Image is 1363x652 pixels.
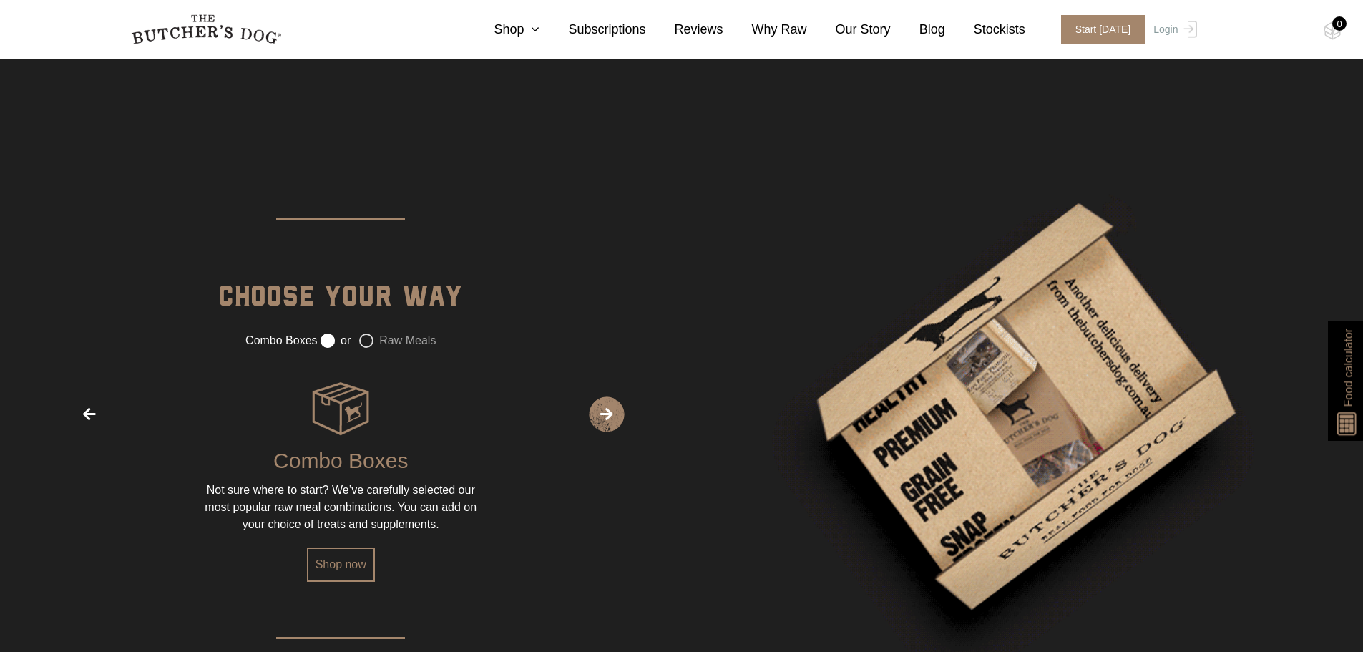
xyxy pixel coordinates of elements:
span: Start [DATE] [1061,15,1145,44]
div: Not sure where to start? We’ve carefully selected our most popular raw meal combinations. You can... [197,482,484,533]
label: Raw Meals [359,334,436,348]
div: Choose your way [218,275,463,332]
a: Start [DATE] [1047,15,1151,44]
a: Shop now [307,548,375,582]
div: Combo Boxes [273,437,408,482]
span: Previous [72,396,107,432]
label: Combo Boxes [245,332,318,349]
span: Next [589,396,625,432]
div: 0 [1332,16,1347,31]
a: Our Story [807,20,891,39]
a: Subscriptions [539,20,645,39]
img: TBD_Cart-Empty.png [1324,21,1342,40]
a: Why Raw [723,20,807,39]
a: Shop [465,20,539,39]
span: Food calculator [1339,329,1357,407]
a: Stockists [945,20,1025,39]
label: or [321,334,351,348]
a: Reviews [646,20,723,39]
a: Blog [891,20,945,39]
a: Login [1150,15,1196,44]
